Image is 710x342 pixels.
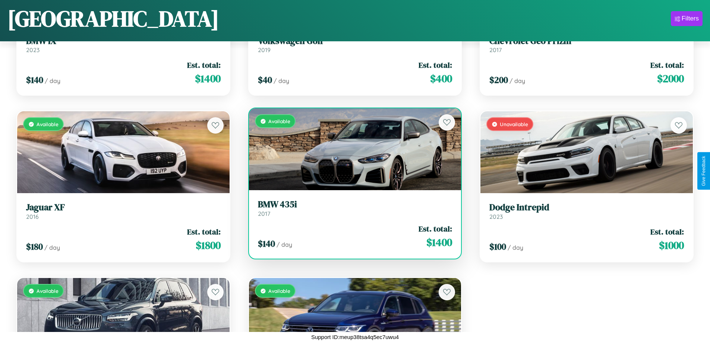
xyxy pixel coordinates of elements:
span: 2023 [26,46,40,54]
span: Available [268,288,290,294]
a: BMW 435i2017 [258,199,452,217]
div: Filters [682,15,699,22]
span: Available [37,121,59,127]
a: Dodge Intrepid2023 [489,202,684,220]
span: Unavailable [500,121,528,127]
span: Available [37,288,59,294]
span: Est. total: [419,223,452,234]
div: Give Feedback [701,156,706,186]
button: Filters [671,11,703,26]
span: / day [44,244,60,251]
span: 2016 [26,213,39,220]
span: $ 140 [26,74,43,86]
span: $ 2000 [657,71,684,86]
span: $ 200 [489,74,508,86]
span: 2017 [258,210,270,217]
a: Volkswagen Golf2019 [258,36,452,54]
a: Chevrolet Geo Prizm2017 [489,36,684,54]
span: 2023 [489,213,503,220]
span: Est. total: [187,60,221,70]
span: $ 1800 [196,238,221,253]
span: Est. total: [650,226,684,237]
span: $ 100 [489,240,506,253]
span: $ 1000 [659,238,684,253]
span: / day [45,77,60,84]
a: Jaguar XF2016 [26,202,221,220]
span: $ 400 [430,71,452,86]
span: $ 180 [26,240,43,253]
span: $ 140 [258,237,275,250]
span: / day [509,77,525,84]
span: 2017 [489,46,502,54]
span: Est. total: [419,60,452,70]
h1: [GEOGRAPHIC_DATA] [7,3,219,34]
span: / day [277,241,292,248]
span: $ 1400 [426,235,452,250]
a: BMW iX2023 [26,36,221,54]
h3: Jaguar XF [26,202,221,213]
h3: Dodge Intrepid [489,202,684,213]
span: 2019 [258,46,271,54]
p: Support ID: meup38tsa4q5ec7uwu4 [311,332,399,342]
span: $ 1400 [195,71,221,86]
span: / day [274,77,289,84]
span: Est. total: [650,60,684,70]
span: Est. total: [187,226,221,237]
h3: BMW 435i [258,199,452,210]
span: Available [268,118,290,124]
span: $ 40 [258,74,272,86]
span: / day [508,244,523,251]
